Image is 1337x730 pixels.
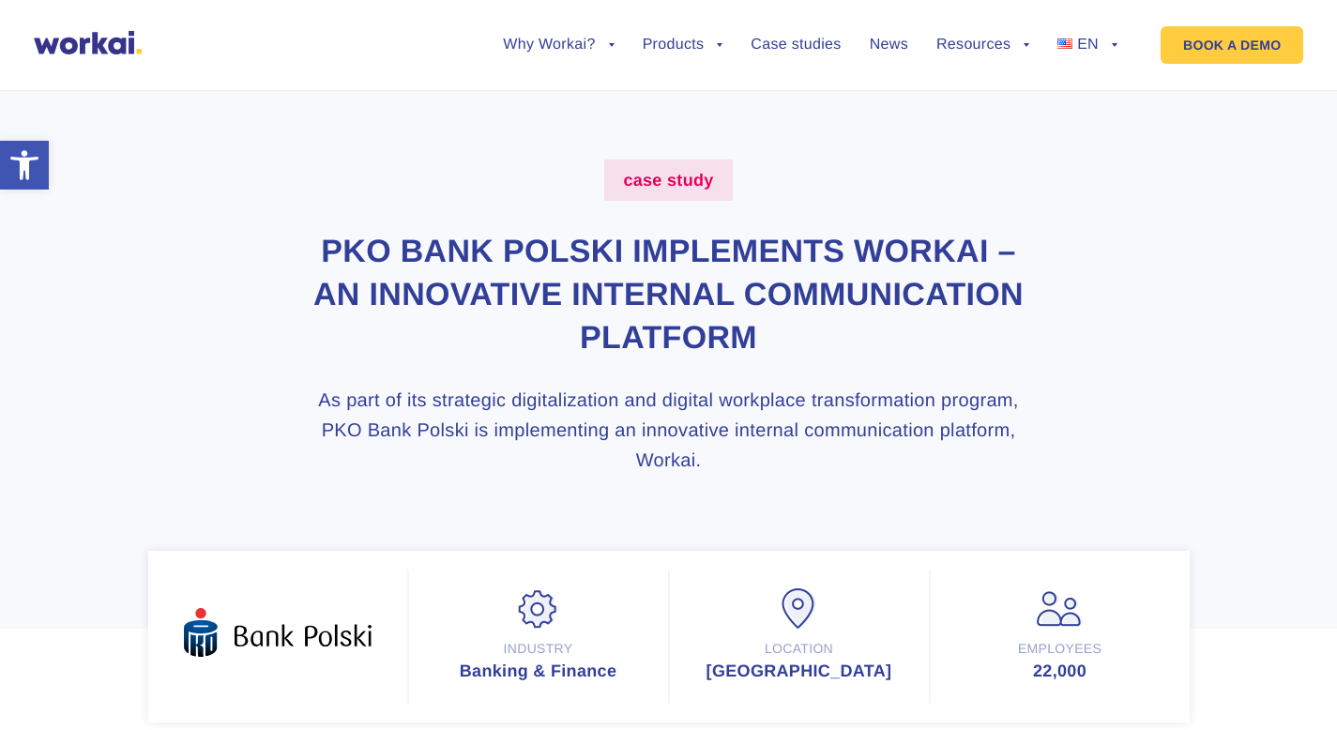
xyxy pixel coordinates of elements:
[643,38,723,53] a: Products
[1037,588,1084,631] img: Employees
[689,640,910,658] div: Location
[1161,26,1303,64] a: BOOK A DEMO
[950,662,1171,680] div: 22,000
[604,160,732,201] label: case study
[776,588,823,631] img: Location
[1077,37,1099,53] span: EN
[870,38,908,53] a: News
[950,640,1171,658] div: Employees
[689,662,910,680] div: [GEOGRAPHIC_DATA]
[428,662,649,680] div: Banking & Finance
[304,231,1033,360] h1: PKO Bank Polski implements Workai – an innovative internal communication platform
[1057,38,1117,53] a: EN
[515,588,562,631] img: Industry
[936,38,1029,53] a: Resources
[751,38,841,53] a: Case studies
[428,640,649,658] div: Industry
[503,38,614,53] a: Why Workai?
[304,386,1033,476] h3: As part of its strategic digitalization and digital workplace transformation program, PKO Bank Po...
